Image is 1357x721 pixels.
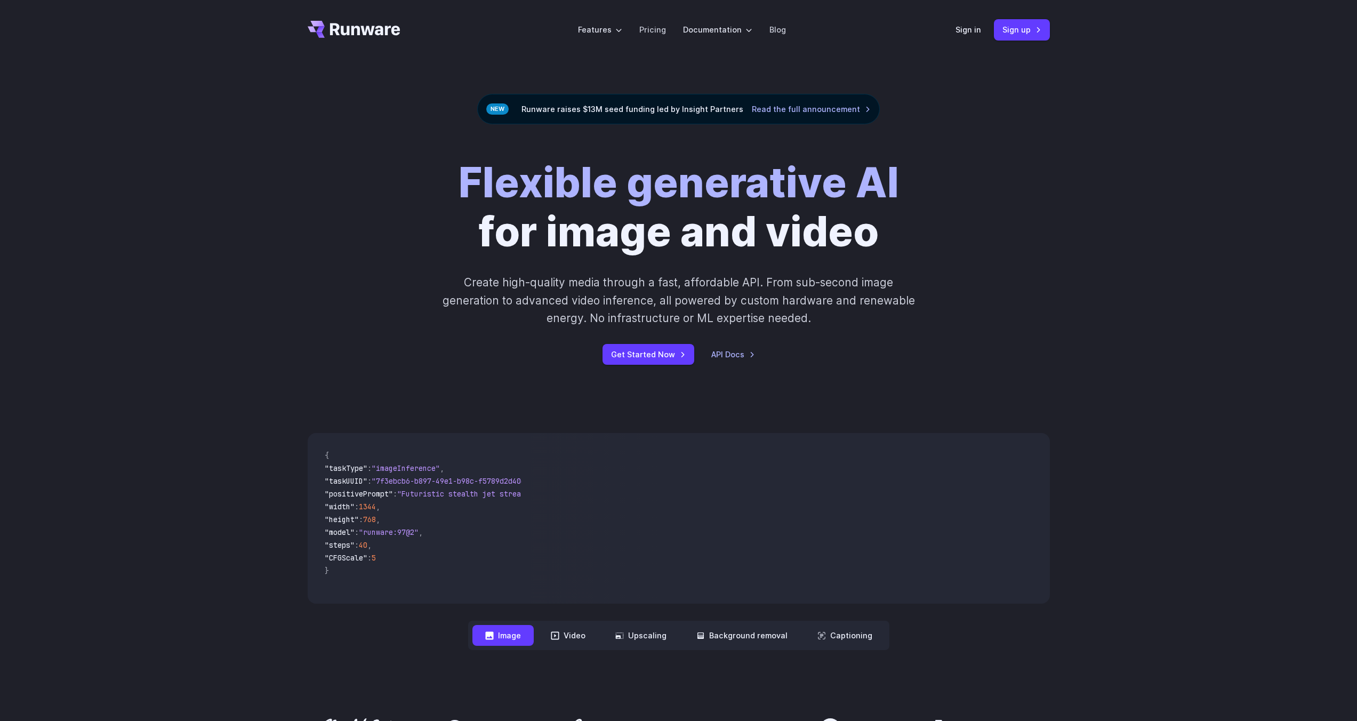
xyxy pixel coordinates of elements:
span: 768 [363,515,376,524]
a: Go to / [308,21,400,38]
a: Sign in [955,23,981,36]
span: , [440,463,444,473]
p: Create high-quality media through a fast, affordable API. From sub-second image generation to adv... [441,274,916,327]
span: : [393,489,397,499]
button: Captioning [805,625,885,646]
span: "steps" [325,540,355,550]
span: , [376,515,380,524]
span: "CFGScale" [325,553,367,563]
span: , [376,502,380,511]
span: 40 [359,540,367,550]
strong: Flexible generative AI [459,158,899,207]
span: } [325,566,329,575]
span: "imageInference" [372,463,440,473]
a: Blog [769,23,786,36]
span: 5 [372,553,376,563]
span: "model" [325,527,355,537]
span: { [325,451,329,460]
span: : [367,463,372,473]
button: Background removal [684,625,800,646]
span: "7f3ebcb6-b897-49e1-b98c-f5789d2d40d7" [372,476,534,486]
span: : [359,515,363,524]
span: : [355,527,359,537]
span: "runware:97@2" [359,527,419,537]
span: "width" [325,502,355,511]
span: "taskUUID" [325,476,367,486]
a: Pricing [639,23,666,36]
label: Documentation [683,23,752,36]
span: : [367,553,372,563]
span: : [367,476,372,486]
a: Read the full announcement [752,103,871,115]
button: Upscaling [603,625,679,646]
span: , [367,540,372,550]
span: : [355,540,359,550]
span: : [355,502,359,511]
span: "height" [325,515,359,524]
h1: for image and video [459,158,899,257]
a: API Docs [711,348,755,360]
label: Features [578,23,622,36]
a: Get Started Now [603,344,694,365]
span: 1344 [359,502,376,511]
a: Sign up [994,19,1050,40]
button: Image [472,625,534,646]
span: "positivePrompt" [325,489,393,499]
span: "taskType" [325,463,367,473]
button: Video [538,625,598,646]
div: Runware raises $13M seed funding led by Insight Partners [477,94,880,124]
span: "Futuristic stealth jet streaking through a neon-lit cityscape with glowing purple exhaust" [397,489,785,499]
span: , [419,527,423,537]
